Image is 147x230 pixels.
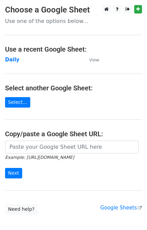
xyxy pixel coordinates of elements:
a: Select... [5,97,30,108]
a: Need help? [5,204,38,214]
h4: Use a recent Google Sheet: [5,45,142,53]
input: Next [5,168,22,178]
a: View [82,57,99,63]
h3: Choose a Google Sheet [5,5,142,15]
input: Paste your Google Sheet URL here [5,141,139,153]
h4: Copy/paste a Google Sheet URL: [5,130,142,138]
small: Example: [URL][DOMAIN_NAME] [5,155,74,160]
h4: Select another Google Sheet: [5,84,142,92]
a: Daily [5,57,20,63]
p: Use one of the options below... [5,18,142,25]
a: Google Sheets [100,205,142,211]
small: View [89,57,99,62]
